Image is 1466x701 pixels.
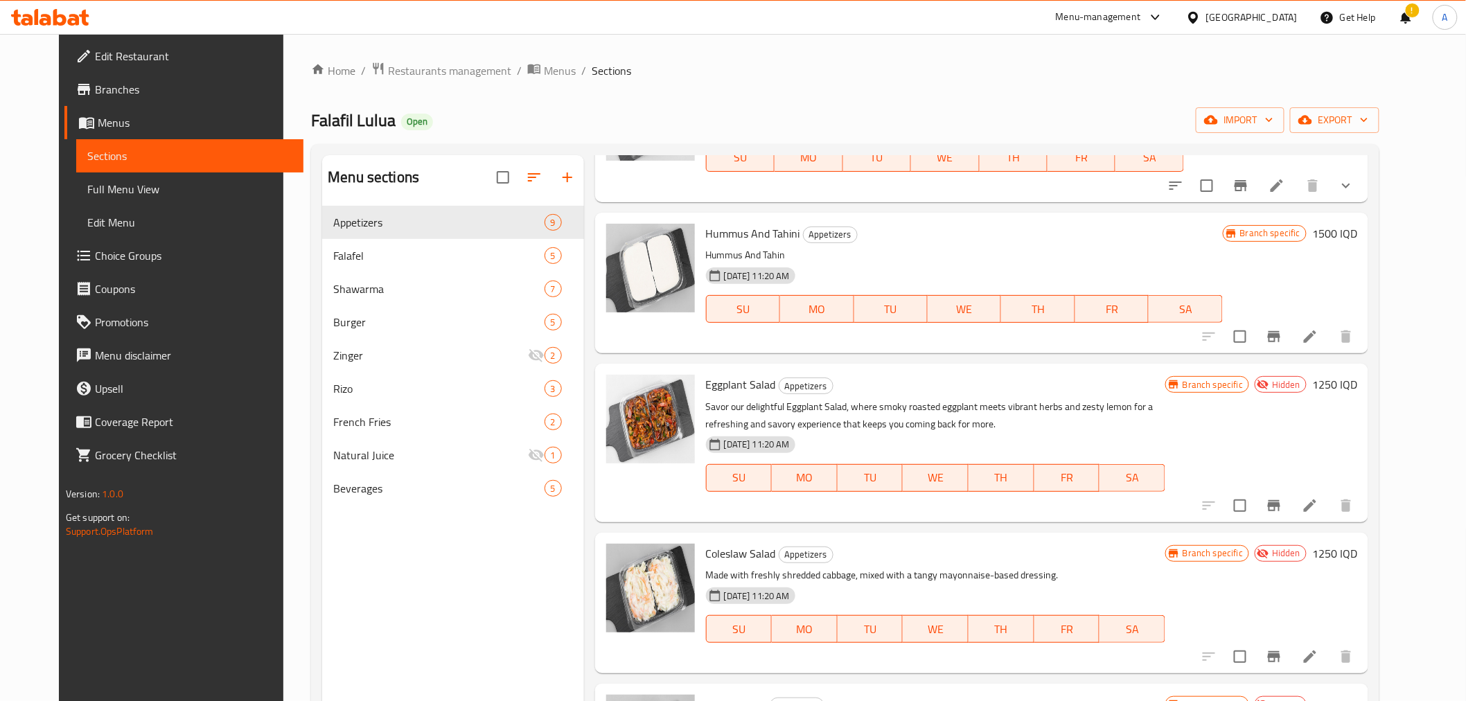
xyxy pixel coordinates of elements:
[545,347,562,364] div: items
[775,144,842,172] button: MO
[545,382,561,396] span: 3
[322,272,583,305] div: Shawarma7
[860,299,922,319] span: TU
[322,472,583,505] div: Beverages5
[388,62,511,79] span: Restaurants management
[1206,10,1298,25] div: [GEOGRAPHIC_DATA]
[545,482,561,495] span: 5
[322,206,583,239] div: Appetizers9
[1266,378,1306,391] span: Hidden
[333,447,527,463] span: Natural Juice
[76,172,303,206] a: Full Menu View
[908,619,963,639] span: WE
[779,378,833,394] span: Appetizers
[545,416,561,429] span: 2
[1115,144,1183,172] button: SA
[1442,10,1448,25] span: A
[1235,227,1306,240] span: Branch specific
[1149,295,1222,323] button: SA
[545,247,562,264] div: items
[528,447,545,463] svg: Inactive section
[1040,468,1095,488] span: FR
[1048,144,1115,172] button: FR
[1121,148,1178,168] span: SA
[786,299,848,319] span: MO
[706,295,780,323] button: SU
[908,468,963,488] span: WE
[712,468,767,488] span: SU
[706,247,1223,264] p: Hummus And Tahin
[838,615,903,643] button: TU
[87,181,292,197] span: Full Menu View
[1075,295,1149,323] button: FR
[1034,615,1100,643] button: FR
[401,114,433,130] div: Open
[1007,299,1069,319] span: TH
[66,522,154,540] a: Support.OpsPlatform
[843,468,898,488] span: TU
[102,485,123,503] span: 1.0.0
[1302,328,1318,345] a: Edit menu item
[333,414,544,430] div: French Fries
[95,247,292,264] span: Choice Groups
[1040,619,1095,639] span: FR
[772,615,838,643] button: MO
[1177,378,1248,391] span: Branch specific
[1257,489,1291,522] button: Branch-specific-item
[1159,169,1192,202] button: sort-choices
[780,148,837,168] span: MO
[1224,169,1257,202] button: Branch-specific-item
[1330,320,1363,353] button: delete
[712,619,767,639] span: SU
[66,508,130,526] span: Get support on:
[528,347,545,364] svg: Inactive section
[322,200,583,511] nav: Menu sections
[1302,648,1318,665] a: Edit menu item
[1338,177,1354,194] svg: Show Choices
[1312,224,1357,243] h6: 1500 IQD
[843,144,911,172] button: TU
[371,62,511,80] a: Restaurants management
[551,161,584,194] button: Add section
[911,144,979,172] button: WE
[712,148,769,168] span: SU
[311,62,1379,80] nav: breadcrumb
[333,281,544,297] span: Shawarma
[333,347,527,364] span: Zinger
[777,468,832,488] span: MO
[333,214,544,231] span: Appetizers
[718,589,795,603] span: [DATE] 11:20 AM
[333,314,544,330] span: Burger
[1099,464,1165,492] button: SA
[1312,544,1357,563] h6: 1250 IQD
[803,227,858,243] div: Appetizers
[95,314,292,330] span: Promotions
[843,619,898,639] span: TU
[1192,171,1221,200] span: Select to update
[64,405,303,438] a: Coverage Report
[854,295,928,323] button: TU
[1001,295,1075,323] button: TH
[706,144,775,172] button: SU
[545,283,561,296] span: 7
[1330,640,1363,673] button: delete
[64,372,303,405] a: Upsell
[974,619,1029,639] span: TH
[322,239,583,272] div: Falafel5
[969,615,1034,643] button: TH
[64,339,303,372] a: Menu disclaimer
[718,269,795,283] span: [DATE] 11:20 AM
[95,347,292,364] span: Menu disclaimer
[1105,619,1160,639] span: SA
[1034,464,1100,492] button: FR
[64,39,303,73] a: Edit Restaurant
[849,148,906,168] span: TU
[718,438,795,451] span: [DATE] 11:20 AM
[1226,322,1255,351] span: Select to update
[1266,547,1306,560] span: Hidden
[592,62,631,79] span: Sections
[545,314,562,330] div: items
[1056,9,1141,26] div: Menu-management
[779,547,833,563] div: Appetizers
